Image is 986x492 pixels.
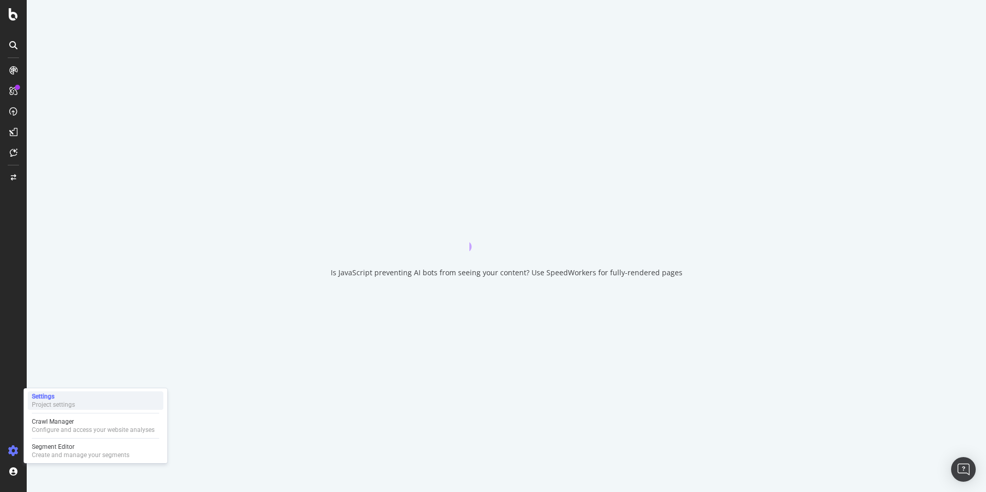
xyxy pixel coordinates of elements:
[331,268,682,278] div: Is JavaScript preventing AI bots from seeing your content? Use SpeedWorkers for fully-rendered pages
[469,214,543,251] div: animation
[32,401,75,409] div: Project settings
[32,451,129,459] div: Create and manage your segments
[951,457,976,482] div: Open Intercom Messenger
[28,417,163,435] a: Crawl ManagerConfigure and access your website analyses
[28,442,163,460] a: Segment EditorCreate and manage your segments
[32,392,75,401] div: Settings
[32,426,155,434] div: Configure and access your website analyses
[32,443,129,451] div: Segment Editor
[28,391,163,410] a: SettingsProject settings
[32,418,155,426] div: Crawl Manager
